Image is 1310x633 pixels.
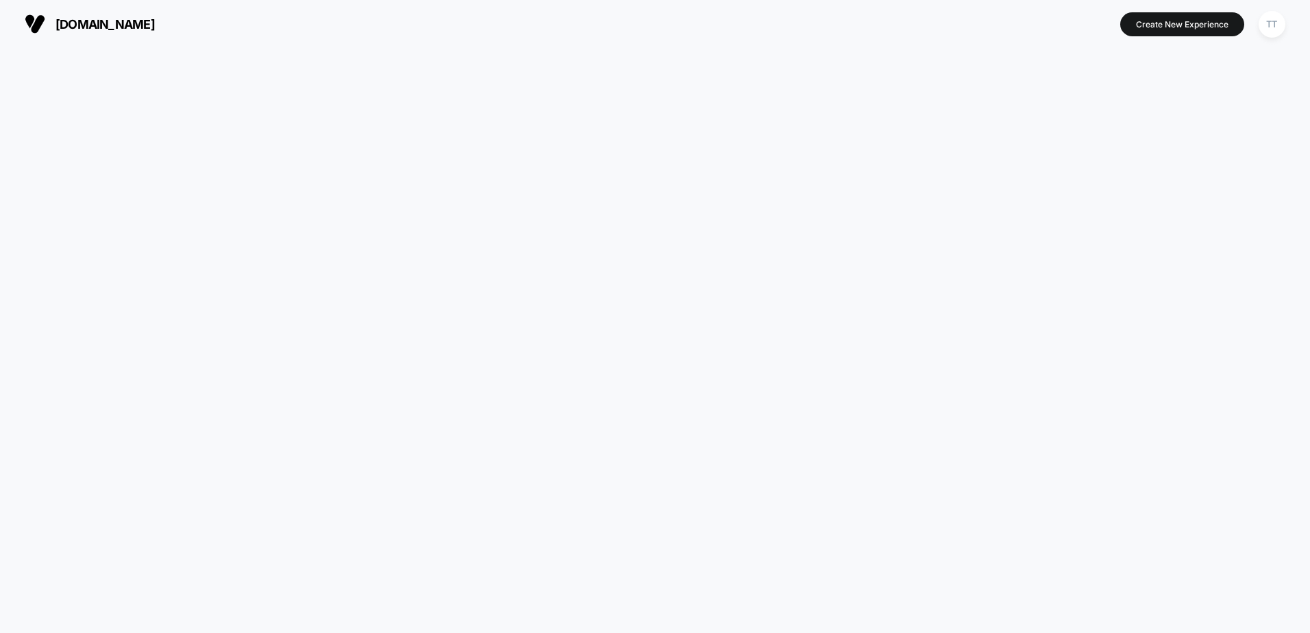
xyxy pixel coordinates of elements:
button: Create New Experience [1120,12,1244,36]
button: TT [1255,10,1289,38]
img: Visually logo [25,14,45,34]
span: [DOMAIN_NAME] [55,17,155,32]
button: [DOMAIN_NAME] [21,13,159,35]
div: TT [1259,11,1285,38]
